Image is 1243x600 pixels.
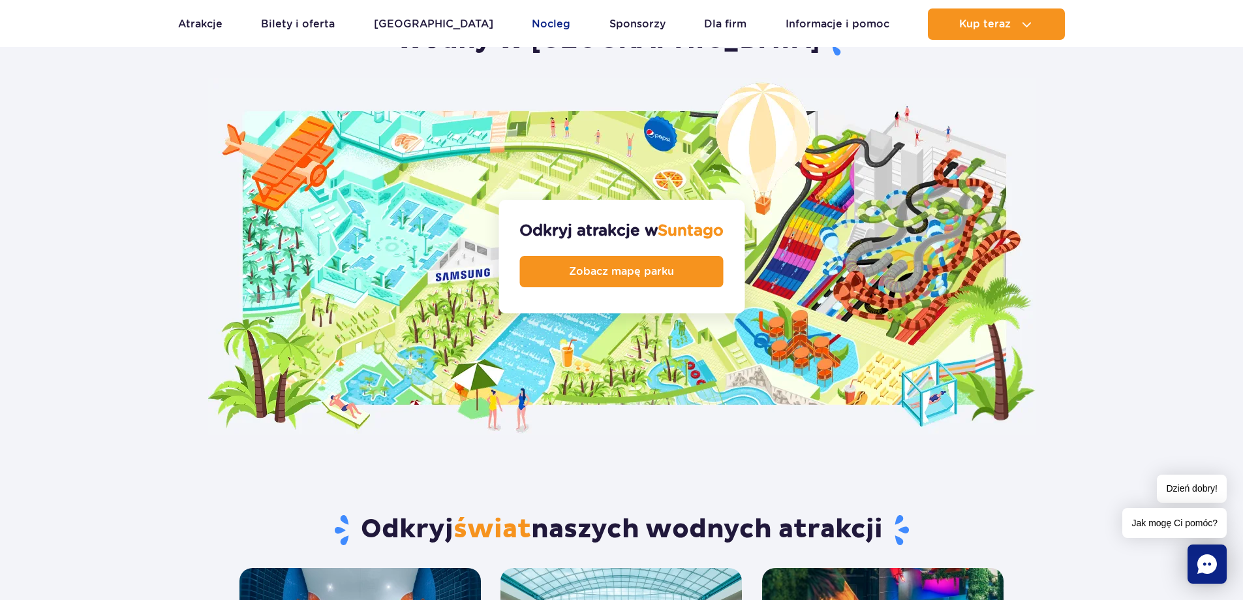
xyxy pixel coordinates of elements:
a: Bilety i oferta [261,8,335,40]
button: Kup teraz [928,8,1065,40]
a: Informacje i pomoc [786,8,889,40]
a: Nocleg [532,8,570,40]
span: Suntago [658,221,724,240]
a: Sponsorzy [609,8,666,40]
a: Zobacz mapę parku [520,256,724,287]
span: Zobacz mapę parku [569,266,674,277]
a: Dla firm [704,8,746,40]
span: Jak mogę Ci pomóc? [1122,508,1227,538]
a: [GEOGRAPHIC_DATA] [374,8,493,40]
strong: Odkryj atrakcje w [519,221,724,240]
span: Dzień dobry! [1157,475,1227,503]
span: świat [453,513,531,546]
span: Kup teraz [959,18,1011,30]
a: Atrakcje [178,8,223,40]
div: Chat [1188,545,1227,584]
h2: Odkryj naszych wodnych atrakcji [239,513,1004,547]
